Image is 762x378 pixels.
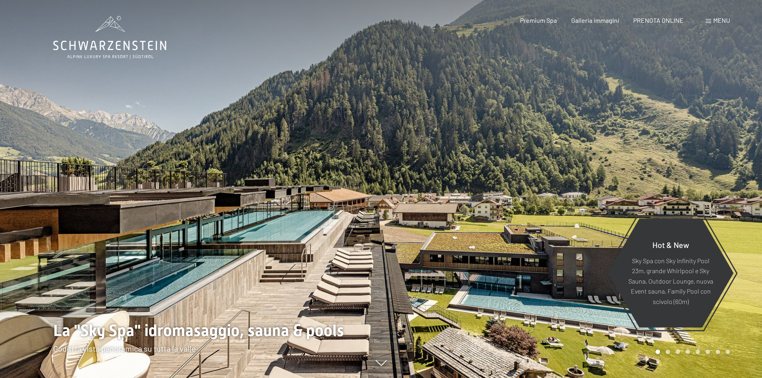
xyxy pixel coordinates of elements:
div: Carousel Page 5 [696,350,700,354]
span: Menu [713,16,730,24]
div: Carousel Page 7 [716,350,720,354]
div: Carousel Page 1 (Current Slide) [656,350,660,354]
div: Carousel Page 3 [676,350,680,354]
a: Hot & New Sky Spa con Sky infinity Pool 23m, grande Whirlpool e Sky Sauna, Outdoor Lounge, nuova ... [607,218,734,328]
div: Carousel Page 6 [706,350,710,354]
a: PRENOTA ONLINE [633,16,684,24]
span: Hot & New [652,240,689,249]
div: Carousel Page 8 [726,350,730,354]
p: Sky Spa con Sky infinity Pool 23m, grande Whirlpool e Sky Sauna, Outdoor Lounge, nuova Event saun... [627,255,714,306]
a: Galleria immagini [571,16,619,24]
div: Carousel Pagination [653,350,730,354]
a: Premium Spa [520,16,557,24]
div: Carousel Page 2 [666,350,670,354]
div: Carousel Page 4 [686,350,690,354]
